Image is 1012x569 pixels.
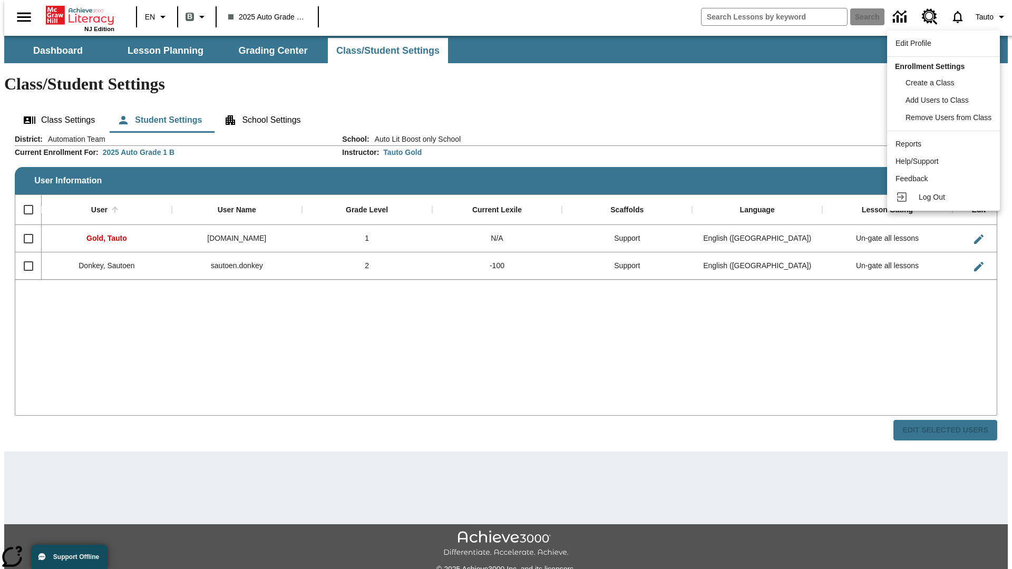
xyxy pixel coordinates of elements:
span: Enrollment Settings [895,62,965,71]
span: Edit Profile [896,39,931,47]
span: Create a Class [906,79,955,87]
span: Reports [896,140,921,148]
span: Log Out [919,193,945,201]
span: Remove Users from Class [906,113,991,122]
span: Feedback [896,174,928,183]
span: Add Users to Class [906,96,969,104]
span: Help/Support [896,157,939,165]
